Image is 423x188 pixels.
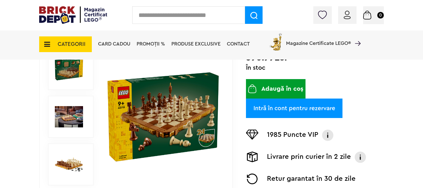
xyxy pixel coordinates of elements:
[354,152,367,163] img: Info livrare prin curier
[267,152,351,163] p: Livrare prin curier în 2 zile
[246,65,384,71] div: În stoc
[55,103,83,131] img: Sah LEGO LEGO 40719
[227,41,250,46] a: Contact
[58,41,86,47] span: CATEGORII
[137,41,165,46] a: PROMOȚII %
[171,41,221,46] a: Produse exclusive
[267,130,318,141] p: 1985 Puncte VIP
[55,150,83,179] img: Seturi Lego Sah LEGO
[246,152,258,162] img: Livrare
[377,12,384,19] small: 0
[246,99,342,118] a: Intră în cont pentru rezervare
[107,61,219,173] img: Sah LEGO
[267,174,356,184] p: Retur garantat în 30 de zile
[286,32,351,46] span: Magazine Certificate LEGO®
[351,33,361,38] a: Magazine Certificate LEGO®
[55,55,83,83] img: Sah LEGO
[321,130,334,141] img: Info VIP
[98,41,130,46] a: Card Cadou
[246,79,305,99] button: Adaugă în coș
[246,130,258,140] img: Puncte VIP
[246,174,258,184] img: Returnare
